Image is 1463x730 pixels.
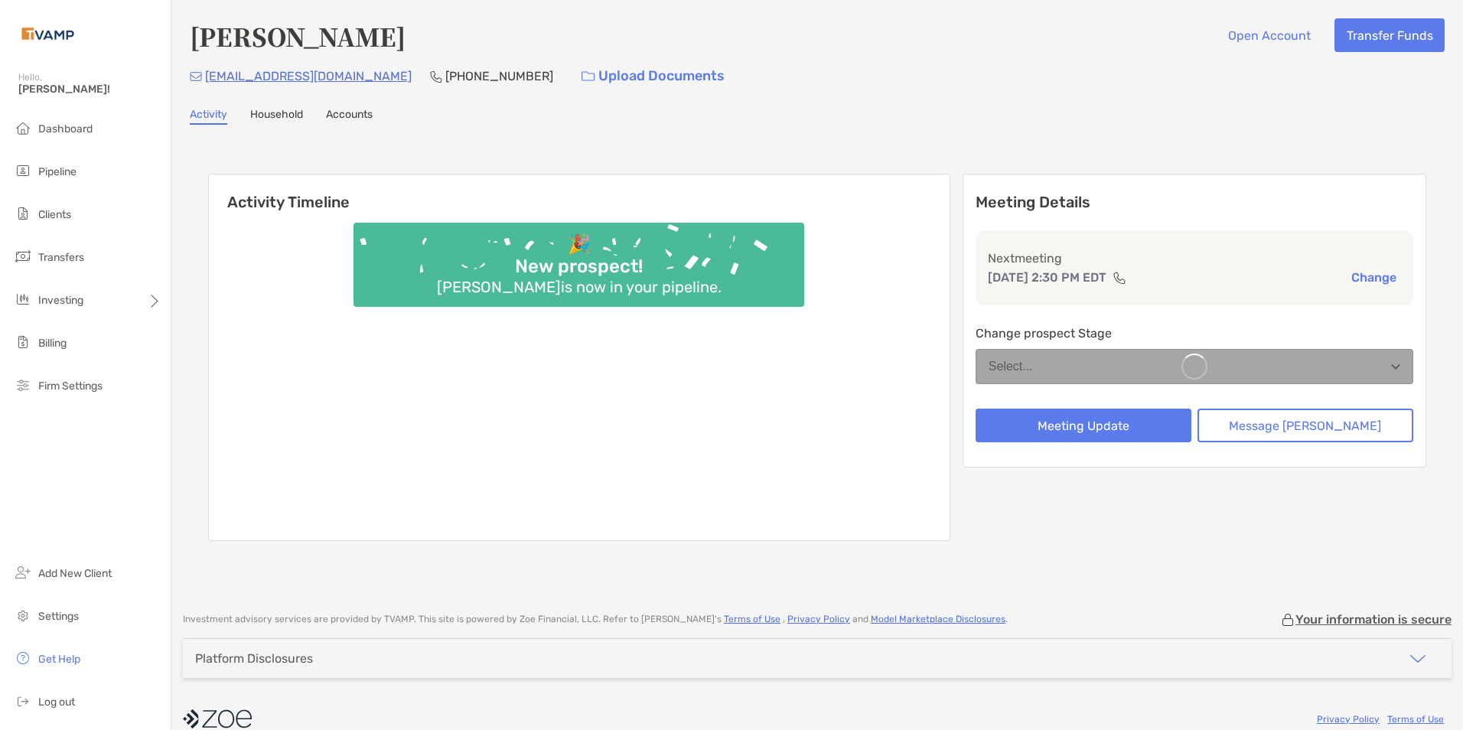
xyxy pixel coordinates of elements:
span: Log out [38,696,75,709]
span: Pipeline [38,165,77,178]
a: Terms of Use [1387,714,1444,725]
img: transfers icon [14,247,32,266]
img: Zoe Logo [18,6,77,61]
span: Settings [38,610,79,623]
p: [DATE] 2:30 PM EDT [988,268,1106,287]
a: Privacy Policy [787,614,850,624]
a: Model Marketplace Disclosures [871,614,1005,624]
img: add_new_client icon [14,563,32,582]
h6: Activity Timeline [209,174,950,211]
span: [PERSON_NAME]! [18,83,161,96]
p: [PHONE_NUMBER] [445,67,553,86]
img: Email Icon [190,72,202,81]
button: Message [PERSON_NAME] [1197,409,1413,442]
button: Meeting Update [976,409,1191,442]
span: Clients [38,208,71,221]
img: investing icon [14,290,32,308]
img: get-help icon [14,649,32,667]
p: Meeting Details [976,193,1413,212]
div: 🎉 [562,233,597,256]
img: Phone Icon [430,70,442,83]
img: icon arrow [1409,650,1427,668]
button: Transfer Funds [1334,18,1445,52]
span: Billing [38,337,67,350]
span: Add New Client [38,567,112,580]
a: Terms of Use [724,614,780,624]
p: Change prospect Stage [976,324,1413,343]
span: Transfers [38,251,84,264]
a: Household [250,108,303,125]
a: Activity [190,108,227,125]
div: [PERSON_NAME] is now in your pipeline. [431,278,728,296]
div: New prospect! [509,256,649,278]
img: billing icon [14,333,32,351]
p: Your information is secure [1295,612,1452,627]
button: Change [1347,269,1401,285]
span: Dashboard [38,122,93,135]
button: Open Account [1216,18,1322,52]
p: Investment advisory services are provided by TVAMP . This site is powered by Zoe Financial, LLC. ... [183,614,1008,625]
img: dashboard icon [14,119,32,137]
span: Investing [38,294,83,307]
div: Platform Disclosures [195,651,313,666]
h4: [PERSON_NAME] [190,18,406,54]
img: logout icon [14,692,32,710]
span: Get Help [38,653,80,666]
img: button icon [582,71,595,82]
img: pipeline icon [14,161,32,180]
p: [EMAIL_ADDRESS][DOMAIN_NAME] [205,67,412,86]
a: Accounts [326,108,373,125]
a: Privacy Policy [1317,714,1380,725]
span: Firm Settings [38,380,103,393]
img: clients icon [14,204,32,223]
p: Next meeting [988,249,1401,268]
a: Upload Documents [572,60,735,93]
img: settings icon [14,606,32,624]
img: firm-settings icon [14,376,32,394]
img: communication type [1113,272,1126,284]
